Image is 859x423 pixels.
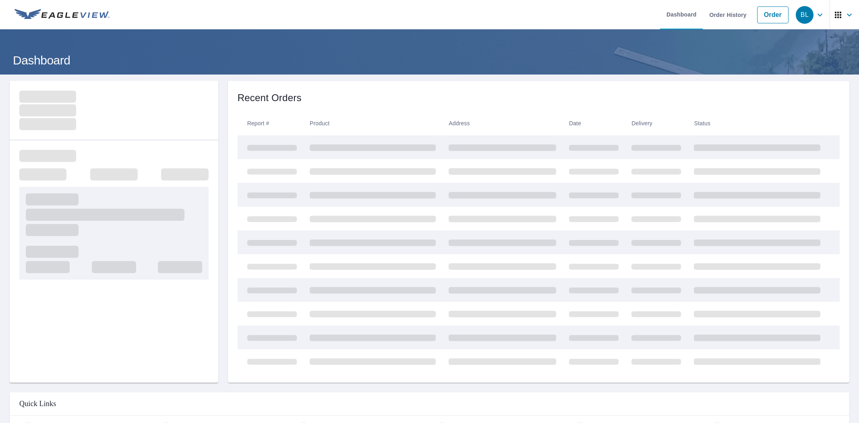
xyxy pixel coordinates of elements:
[442,112,563,135] th: Address
[19,399,840,409] p: Quick Links
[14,9,110,21] img: EV Logo
[757,6,789,23] a: Order
[10,52,849,68] h1: Dashboard
[796,6,813,24] div: BL
[238,91,302,105] p: Recent Orders
[238,112,303,135] th: Report #
[625,112,687,135] th: Delivery
[303,112,442,135] th: Product
[563,112,625,135] th: Date
[687,112,827,135] th: Status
